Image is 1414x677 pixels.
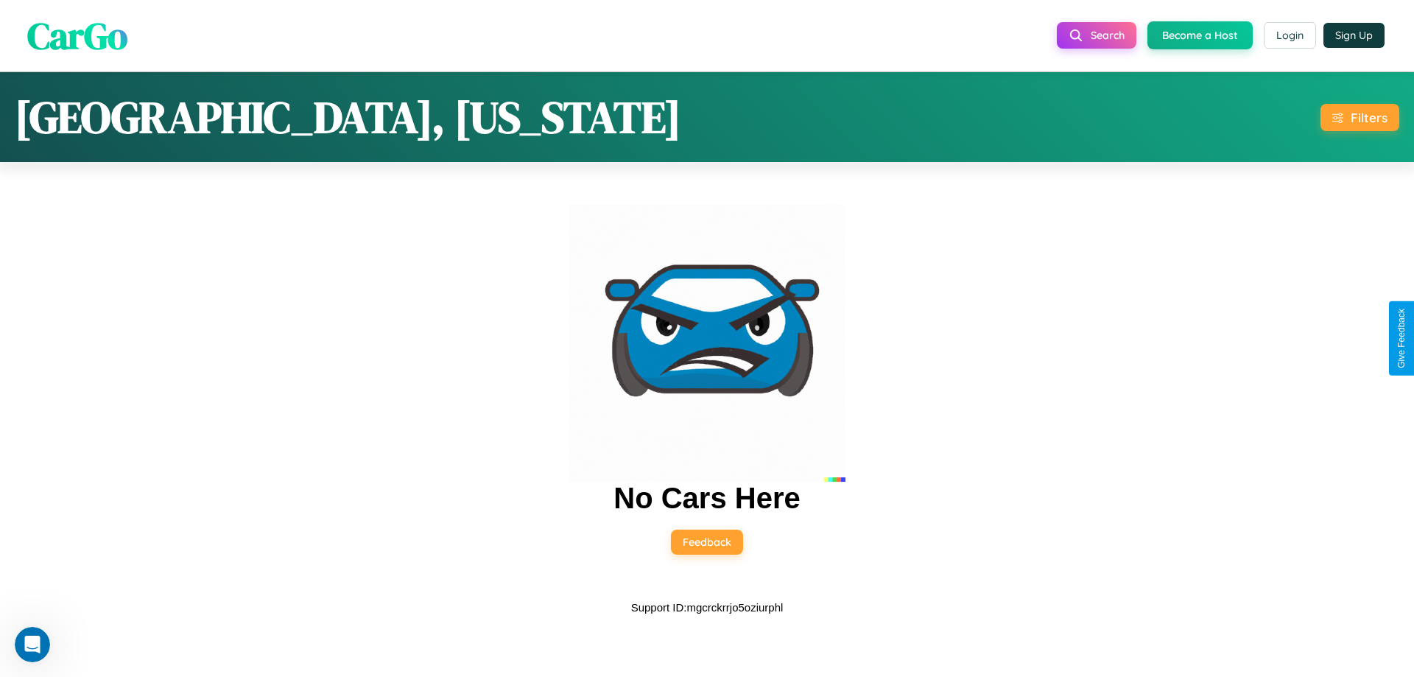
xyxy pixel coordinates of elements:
[15,627,50,662] iframe: Intercom live chat
[1147,21,1253,49] button: Become a Host
[1264,22,1316,49] button: Login
[631,597,784,617] p: Support ID: mgcrckrrjo5oziurphl
[1320,104,1399,131] button: Filters
[1396,309,1407,368] div: Give Feedback
[613,482,800,515] h2: No Cars Here
[1057,22,1136,49] button: Search
[1091,29,1125,42] span: Search
[1351,110,1387,125] div: Filters
[15,87,681,147] h1: [GEOGRAPHIC_DATA], [US_STATE]
[569,205,845,482] img: car
[671,530,743,555] button: Feedback
[1323,23,1385,48] button: Sign Up
[27,10,127,60] span: CarGo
